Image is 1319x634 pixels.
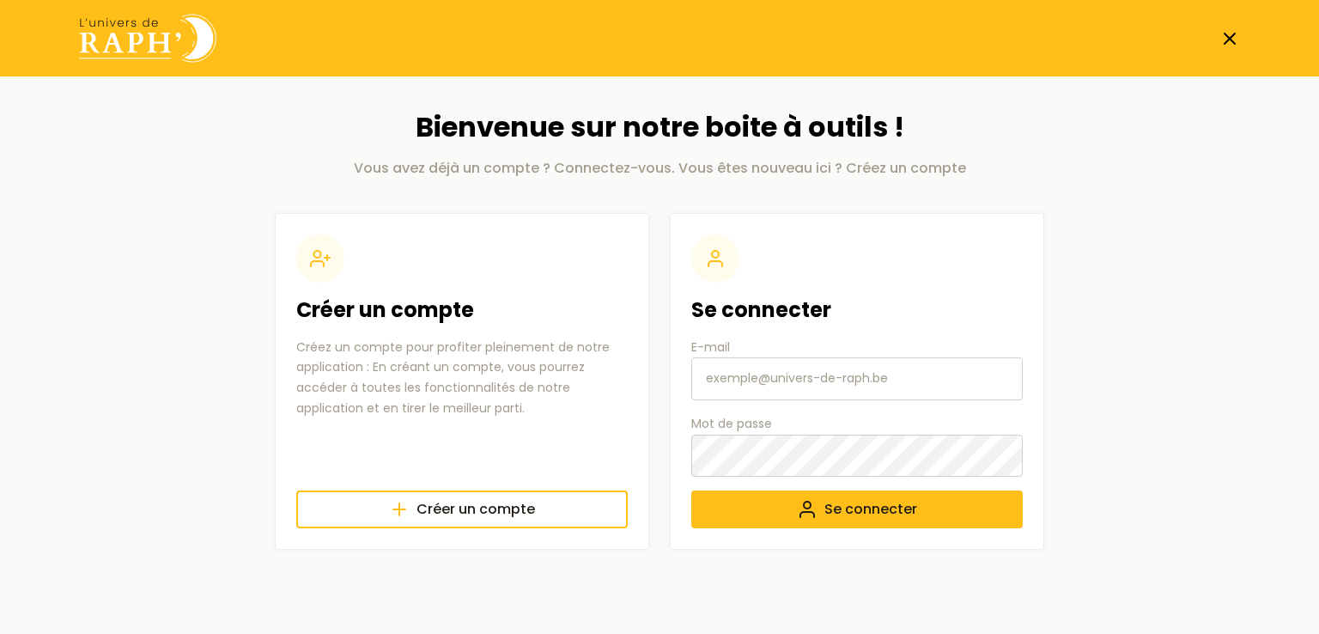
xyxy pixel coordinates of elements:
img: Univers de Raph logo [79,14,216,63]
button: Se connecter [691,491,1023,528]
p: Vous avez déjà un compte ? Connectez-vous. Vous êtes nouveau ici ? Créez un compte [275,158,1044,179]
p: Créez un compte pour profiter pleinement de notre application : En créant un compte, vous pourrez... [296,338,628,419]
h2: Créer un compte [296,296,628,324]
label: E-mail [691,338,1023,401]
span: Créer un compte [416,499,535,520]
a: Fermer la page [1219,28,1240,49]
label: Mot de passe [691,414,1023,477]
h2: Se connecter [691,296,1023,324]
input: E-mail [691,357,1023,400]
input: Mot de passe [691,435,1023,477]
h1: Bienvenue sur notre boite à outils ! [275,111,1044,143]
a: Créer un compte [296,491,628,528]
span: Se connecter [824,499,917,520]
